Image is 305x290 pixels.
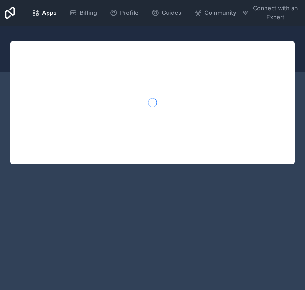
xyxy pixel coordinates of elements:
span: Community [205,8,236,17]
a: Guides [146,6,187,20]
a: Apps [27,6,62,20]
span: Billing [80,8,97,17]
span: Connect with an Expert [251,4,300,22]
span: Guides [162,8,181,17]
a: Billing [64,6,102,20]
a: Community [189,6,241,20]
span: Apps [42,8,57,17]
a: Profile [105,6,144,20]
span: Profile [120,8,139,17]
button: Connect with an Expert [243,4,300,22]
